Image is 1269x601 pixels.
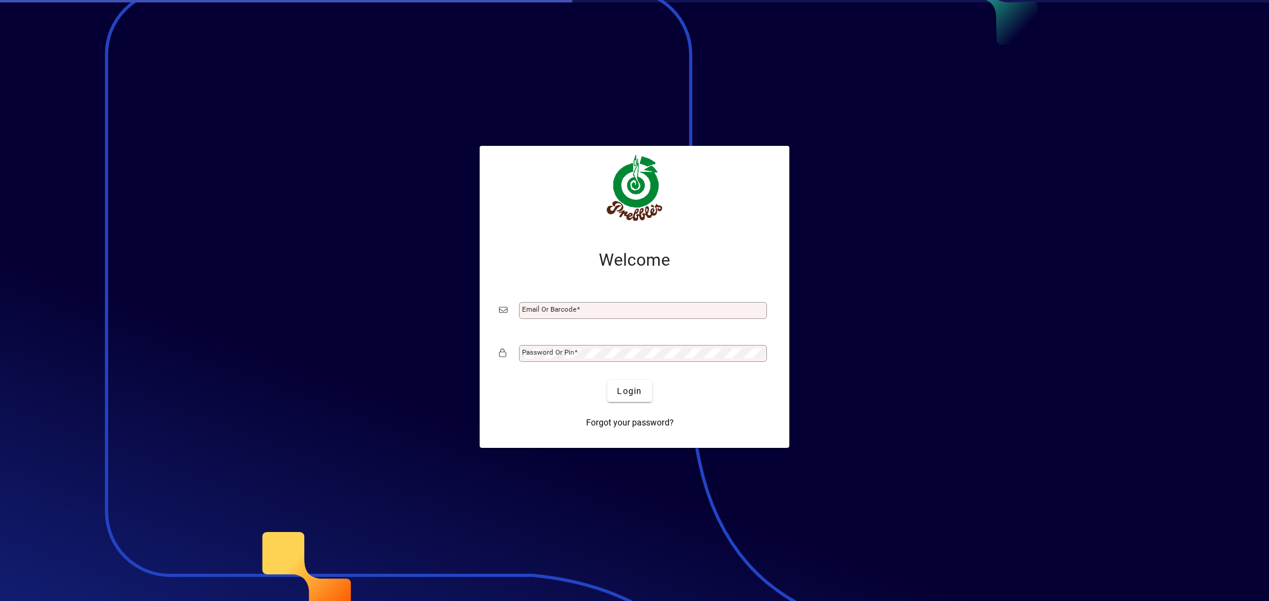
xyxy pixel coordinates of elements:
[586,416,674,429] span: Forgot your password?
[522,348,574,356] mat-label: Password or Pin
[607,380,651,402] button: Login
[617,385,642,398] span: Login
[522,305,576,314] mat-label: Email or Barcode
[581,412,679,433] a: Forgot your password?
[499,250,770,271] h2: Welcome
